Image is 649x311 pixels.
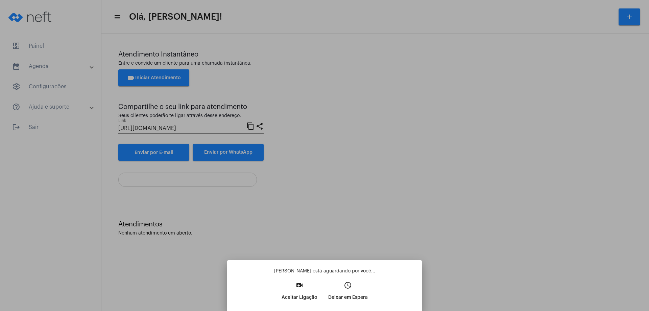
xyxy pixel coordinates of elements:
[328,291,368,304] p: Deixar em Espera
[344,281,352,289] mat-icon: access_time
[282,291,317,304] p: Aceitar Ligação
[233,268,416,274] p: [PERSON_NAME] está aguardando por você...
[276,279,323,308] button: Aceitar Ligação
[323,279,373,308] button: Deixar em Espera
[295,281,304,289] mat-icon: video_call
